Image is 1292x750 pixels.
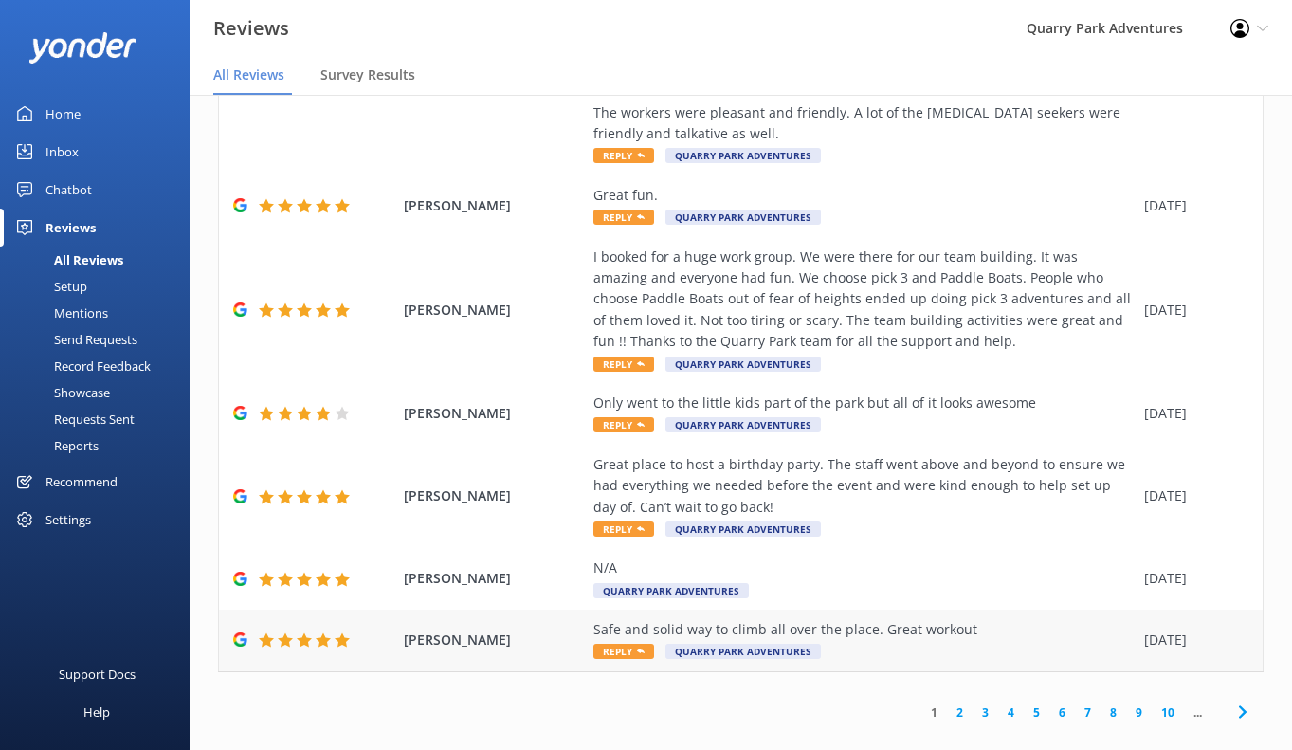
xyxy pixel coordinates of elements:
[973,704,998,722] a: 3
[404,630,584,650] span: [PERSON_NAME]
[11,353,151,379] div: Record Feedback
[593,185,1135,206] div: Great fun.
[665,210,821,225] span: Quarry Park Adventures
[947,704,973,722] a: 2
[213,13,289,44] h3: Reviews
[11,300,108,326] div: Mentions
[1144,568,1239,589] div: [DATE]
[28,32,137,64] img: yonder-white-logo.png
[11,353,190,379] a: Record Feedback
[1144,403,1239,424] div: [DATE]
[593,558,1135,578] div: N/A
[1144,485,1239,506] div: [DATE]
[45,463,118,501] div: Recommend
[59,655,136,693] div: Support Docs
[404,485,584,506] span: [PERSON_NAME]
[11,247,190,273] a: All Reviews
[45,209,96,247] div: Reviews
[11,406,135,432] div: Requests Sent
[404,403,584,424] span: [PERSON_NAME]
[593,247,1135,353] div: I booked for a huge work group. We were there for our team building. It was amazing and everyone ...
[11,273,190,300] a: Setup
[45,501,91,539] div: Settings
[11,379,110,406] div: Showcase
[320,65,415,84] span: Survey Results
[593,148,654,163] span: Reply
[998,704,1024,722] a: 4
[45,171,92,209] div: Chatbot
[593,644,654,659] span: Reply
[1184,704,1211,722] span: ...
[593,393,1135,413] div: Only went to the little kids part of the park but all of it looks awesome
[593,210,654,225] span: Reply
[921,704,947,722] a: 1
[11,247,123,273] div: All Reviews
[11,326,190,353] a: Send Requests
[11,273,87,300] div: Setup
[593,454,1135,518] div: Great place to host a birthday party. The staff went above and beyond to ensure we had everything...
[665,521,821,537] span: Quarry Park Adventures
[1049,704,1075,722] a: 6
[213,65,284,84] span: All Reviews
[1144,630,1239,650] div: [DATE]
[1126,704,1152,722] a: 9
[1024,704,1049,722] a: 5
[404,195,584,216] span: [PERSON_NAME]
[11,300,190,326] a: Mentions
[45,133,79,171] div: Inbox
[1144,195,1239,216] div: [DATE]
[11,432,190,459] a: Reports
[593,619,1135,640] div: Safe and solid way to climb all over the place. Great workout
[593,521,654,537] span: Reply
[593,357,654,372] span: Reply
[11,379,190,406] a: Showcase
[45,95,81,133] div: Home
[665,644,821,659] span: Quarry Park Adventures
[665,357,821,372] span: Quarry Park Adventures
[11,406,190,432] a: Requests Sent
[593,583,749,598] span: Quarry Park Adventures
[11,326,137,353] div: Send Requests
[593,417,654,432] span: Reply
[1075,704,1101,722] a: 7
[83,693,110,731] div: Help
[1152,704,1184,722] a: 10
[1144,300,1239,320] div: [DATE]
[404,568,584,589] span: [PERSON_NAME]
[665,417,821,432] span: Quarry Park Adventures
[665,148,821,163] span: Quarry Park Adventures
[404,300,584,320] span: [PERSON_NAME]
[1101,704,1126,722] a: 8
[11,432,99,459] div: Reports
